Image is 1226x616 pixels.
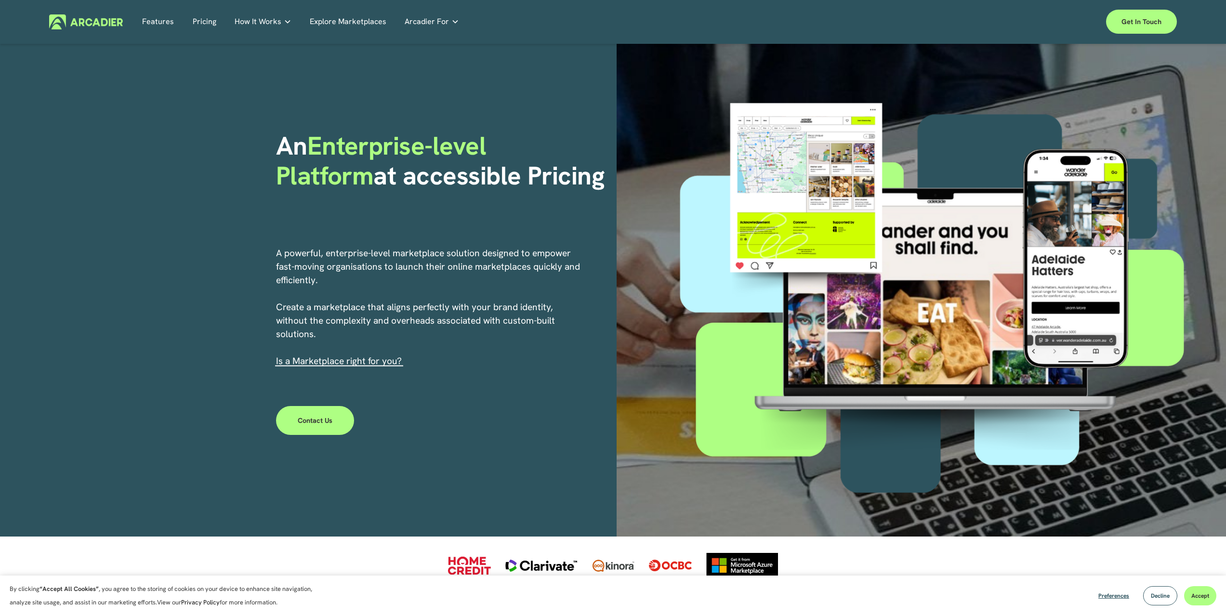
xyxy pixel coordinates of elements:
a: Get in touch [1106,10,1177,34]
span: I [276,355,402,367]
button: Decline [1143,586,1177,605]
span: Arcadier For [405,15,449,28]
p: By clicking , you agree to the storing of cookies on your device to enhance site navigation, anal... [10,582,323,609]
a: s a Marketplace right for you? [278,355,402,367]
span: How It Works [235,15,281,28]
p: A powerful, enterprise-level marketplace solution designed to empower fast-moving organisations t... [276,247,581,368]
button: Preferences [1091,586,1136,605]
span: Decline [1151,592,1170,600]
iframe: Chat Widget [1178,570,1226,616]
img: Arcadier [49,14,123,29]
a: folder dropdown [405,14,459,29]
a: Privacy Policy [181,598,220,606]
a: Features [142,14,174,29]
strong: “Accept All Cookies” [40,585,99,593]
a: folder dropdown [235,14,291,29]
h1: An at accessible Pricing [276,131,610,191]
a: Pricing [193,14,216,29]
a: Contact Us [276,406,355,435]
span: Enterprise-level Platform [276,129,493,192]
a: Explore Marketplaces [310,14,386,29]
span: Preferences [1098,592,1129,600]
